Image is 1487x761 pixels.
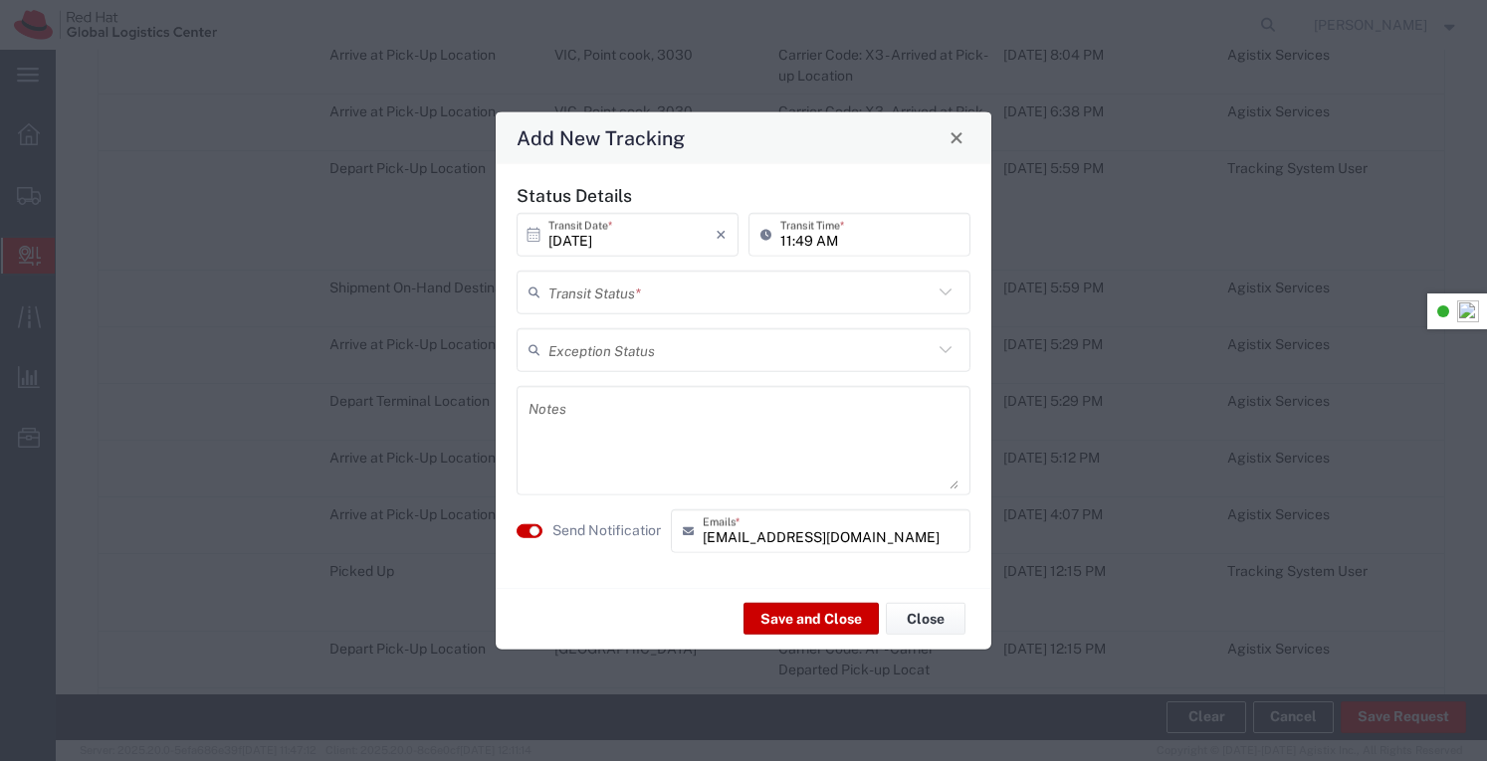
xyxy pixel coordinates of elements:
[716,218,727,250] i: ×
[743,603,879,635] button: Save and Close
[552,520,661,541] agx-label: Send Notification
[943,123,970,151] button: Close
[517,184,970,205] h5: Status Details
[517,123,685,152] h4: Add New Tracking
[552,520,664,541] label: Send Notification
[886,603,965,635] button: Close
